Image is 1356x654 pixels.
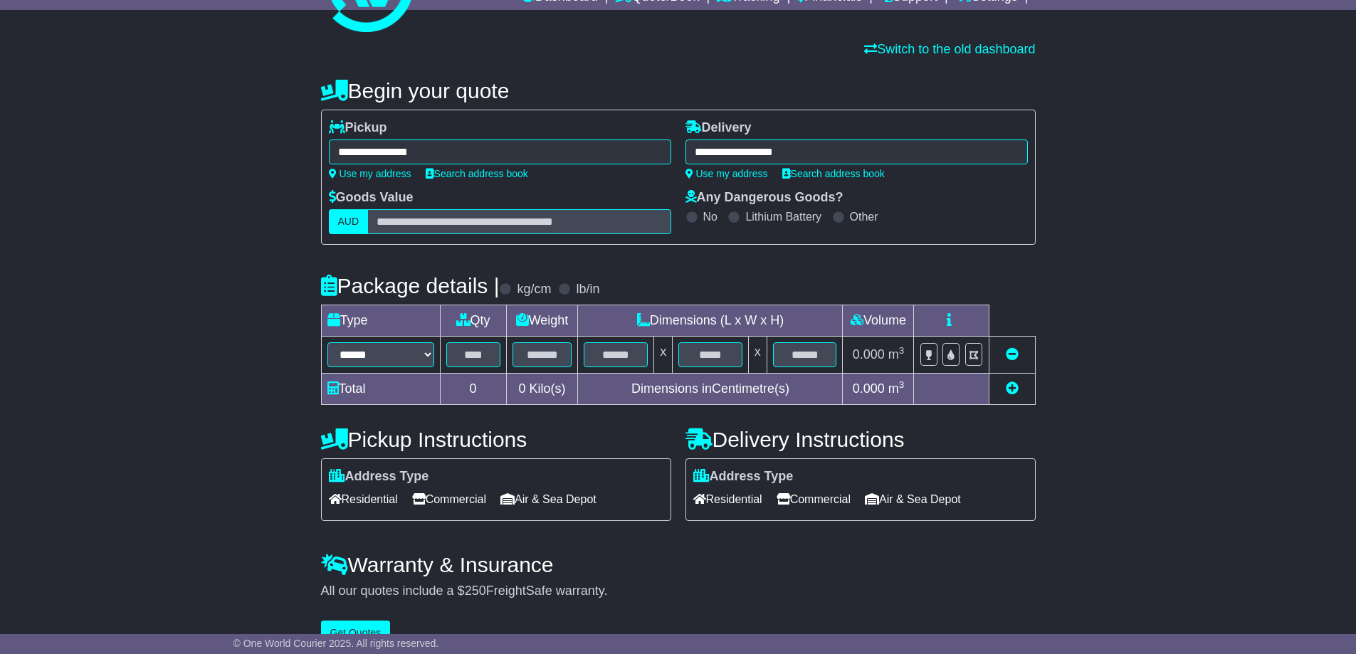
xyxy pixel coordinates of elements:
[853,381,885,396] span: 0.000
[703,210,718,223] label: No
[899,345,905,356] sup: 3
[654,337,673,374] td: x
[321,621,391,645] button: Get Quotes
[745,210,821,223] label: Lithium Battery
[782,168,885,179] a: Search address book
[693,488,762,510] span: Residential
[685,190,843,206] label: Any Dangerous Goods?
[748,337,767,374] td: x
[865,488,961,510] span: Air & Sea Depot
[685,428,1036,451] h4: Delivery Instructions
[506,374,578,405] td: Kilo(s)
[888,347,905,362] span: m
[864,42,1035,56] a: Switch to the old dashboard
[578,374,843,405] td: Dimensions in Centimetre(s)
[777,488,851,510] span: Commercial
[321,553,1036,576] h4: Warranty & Insurance
[329,168,411,179] a: Use my address
[899,379,905,390] sup: 3
[465,584,486,598] span: 250
[853,347,885,362] span: 0.000
[1006,347,1019,362] a: Remove this item
[576,282,599,297] label: lb/in
[321,428,671,451] h4: Pickup Instructions
[685,168,768,179] a: Use my address
[440,374,506,405] td: 0
[412,488,486,510] span: Commercial
[321,374,440,405] td: Total
[685,120,752,136] label: Delivery
[440,305,506,337] td: Qty
[321,79,1036,102] h4: Begin your quote
[506,305,578,337] td: Weight
[329,190,414,206] label: Goods Value
[321,584,1036,599] div: All our quotes include a $ FreightSafe warranty.
[693,469,794,485] label: Address Type
[888,381,905,396] span: m
[850,210,878,223] label: Other
[500,488,596,510] span: Air & Sea Depot
[329,120,387,136] label: Pickup
[426,168,528,179] a: Search address book
[321,305,440,337] td: Type
[329,488,398,510] span: Residential
[321,274,500,297] h4: Package details |
[329,469,429,485] label: Address Type
[843,305,914,337] td: Volume
[518,381,525,396] span: 0
[233,638,439,649] span: © One World Courier 2025. All rights reserved.
[578,305,843,337] td: Dimensions (L x W x H)
[517,282,551,297] label: kg/cm
[1006,381,1019,396] a: Add new item
[329,209,369,234] label: AUD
